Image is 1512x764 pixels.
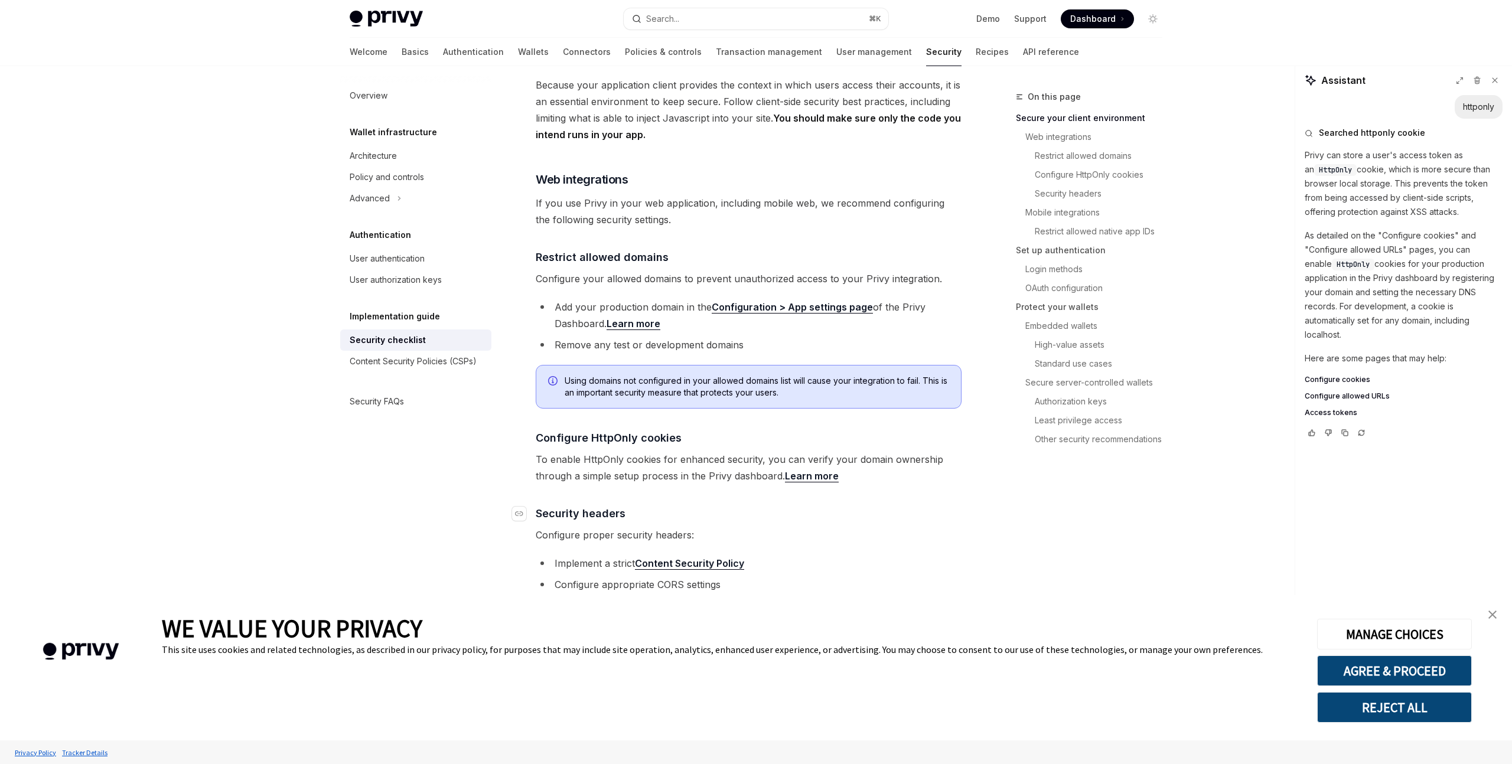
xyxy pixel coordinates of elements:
[536,195,962,228] span: If you use Privy in your web application, including mobile web, we recommend configuring the foll...
[512,505,536,521] a: Navigate to header
[646,12,679,26] div: Search...
[785,470,839,482] a: Learn more
[1463,101,1494,113] div: httponly
[350,252,425,266] div: User authentication
[340,166,491,188] a: Policy and controls
[1305,375,1503,384] a: Configure cookies
[1016,109,1172,128] a: Secure your client environment
[1305,375,1370,384] span: Configure cookies
[1025,260,1172,279] a: Login methods
[340,269,491,290] a: User authorization keys
[869,14,881,24] span: ⌘ K
[1321,73,1366,87] span: Assistant
[1025,373,1172,392] a: Secure server-controlled wallets
[350,89,387,103] div: Overview
[1035,411,1172,430] a: Least privilege access
[162,644,1299,655] div: This site uses cookies and related technologies, as described in our privacy policy, for purposes...
[1025,203,1172,222] a: Mobile integrations
[402,38,429,66] a: Basics
[536,270,962,287] span: Configure your allowed domains to prevent unauthorized access to your Privy integration.
[350,354,477,368] div: Content Security Policies (CSPs)
[1061,9,1134,28] a: Dashboard
[340,391,491,412] a: Security FAQs
[1317,619,1472,649] button: MANAGE CHOICES
[350,333,426,347] div: Security checklist
[635,557,744,570] a: Content Security Policy
[1025,279,1172,298] a: OAuth configuration
[59,742,110,763] a: Tracker Details
[1025,316,1172,335] a: Embedded wallets
[1143,9,1162,28] button: Toggle dark mode
[536,430,682,446] span: Configure HttpOnly cookies
[1023,38,1079,66] a: API reference
[350,191,390,205] div: Advanced
[536,451,962,484] span: To enable HttpOnly cookies for enhanced security, you can verify your domain ownership through a ...
[536,337,962,353] li: Remove any test or development domains
[836,38,912,66] a: User management
[1035,222,1172,241] a: Restrict allowed native app IDs
[350,11,423,27] img: light logo
[1035,146,1172,165] a: Restrict allowed domains
[350,170,424,184] div: Policy and controls
[712,301,873,314] a: Configuration > App settings page
[1014,13,1047,25] a: Support
[1070,13,1116,25] span: Dashboard
[716,38,822,66] a: Transaction management
[1035,430,1172,449] a: Other security recommendations
[350,149,397,163] div: Architecture
[607,318,660,330] a: Learn more
[12,742,59,763] a: Privacy Policy
[443,38,504,66] a: Authentication
[340,248,491,269] a: User authentication
[926,38,962,66] a: Security
[625,38,702,66] a: Policies & controls
[350,309,440,324] h5: Implementation guide
[340,85,491,106] a: Overview
[976,13,1000,25] a: Demo
[1035,354,1172,373] a: Standard use cases
[518,38,549,66] a: Wallets
[350,228,411,242] h5: Authentication
[1305,148,1503,219] p: Privy can store a user's access token as an cookie, which is more secure than browser local stora...
[18,626,144,677] img: company logo
[1305,228,1503,342] p: As detailed on the "Configure cookies" and "Configure allowed URLs" pages, you can enable cookies...
[1488,610,1497,619] img: close banner
[340,145,491,166] a: Architecture
[536,171,628,188] span: Web integrations
[1025,128,1172,146] a: Web integrations
[350,125,437,139] h5: Wallet infrastructure
[563,38,611,66] a: Connectors
[162,613,422,644] span: WE VALUE YOUR PRIVACY
[548,376,560,388] svg: Info
[1305,391,1390,401] span: Configure allowed URLs
[976,38,1009,66] a: Recipes
[1016,298,1172,316] a: Protect your wallets
[350,273,442,287] div: User authorization keys
[536,576,962,593] li: Configure appropriate CORS settings
[536,527,962,543] span: Configure proper security headers:
[1319,165,1352,175] span: HttpOnly
[350,38,387,66] a: Welcome
[1481,603,1504,626] a: close banner
[536,77,962,143] span: Because your application client provides the context in which users access their accounts, it is ...
[536,505,625,521] span: Security headers
[1337,260,1370,269] span: HttpOnly
[1317,655,1472,686] button: AGREE & PROCEED
[1035,184,1172,203] a: Security headers
[1305,408,1503,417] a: Access tokens
[1305,127,1503,139] button: Searched httponly cookie
[1305,408,1357,417] span: Access tokens
[536,249,669,265] span: Restrict allowed domains
[565,375,949,399] span: Using domains not configured in your allowed domains list will cause your integration to fail. Th...
[536,299,962,332] li: Add your production domain in the of the Privy Dashboard.
[340,329,491,351] a: Security checklist
[350,394,404,409] div: Security FAQs
[1305,391,1503,401] a: Configure allowed URLs
[1035,165,1172,184] a: Configure HttpOnly cookies
[1035,392,1172,411] a: Authorization keys
[1319,127,1425,139] span: Searched httponly cookie
[624,8,888,30] button: Search...⌘K
[1028,90,1081,104] span: On this page
[1317,692,1472,723] button: REJECT ALL
[340,351,491,372] a: Content Security Policies (CSPs)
